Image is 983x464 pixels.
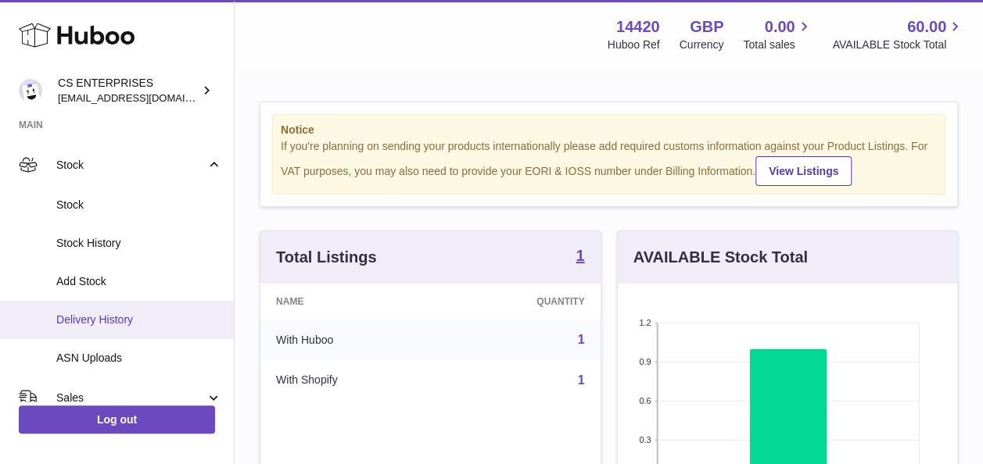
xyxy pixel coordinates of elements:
[56,274,222,289] span: Add Stock
[19,79,42,102] img: internalAdmin-14420@internal.huboo.com
[56,391,206,405] span: Sales
[832,16,964,52] a: 60.00 AVAILABLE Stock Total
[260,319,443,360] td: With Huboo
[56,351,222,366] span: ASN Uploads
[58,76,199,105] div: CS ENTERPRISES
[281,123,937,137] strong: Notice
[56,236,222,251] span: Stock History
[743,37,813,52] span: Total sales
[616,16,660,37] strong: 14420
[639,435,651,444] text: 0.3
[578,333,585,346] a: 1
[832,37,964,52] span: AVAILABLE Stock Total
[276,247,377,268] h3: Total Listings
[19,405,215,434] a: Log out
[58,91,230,104] span: [EMAIL_ADDRESS][DOMAIN_NAME]
[755,156,852,186] a: View Listings
[260,360,443,401] td: With Shopify
[639,318,651,327] text: 1.2
[608,37,660,52] div: Huboo Ref
[680,37,724,52] div: Currency
[56,198,222,212] span: Stock
[743,16,813,52] a: 0.00 Total sales
[578,373,585,387] a: 1
[443,284,600,319] th: Quantity
[765,16,795,37] span: 0.00
[907,16,946,37] span: 60.00
[639,396,651,405] text: 0.6
[639,357,651,366] text: 0.9
[576,248,584,263] strong: 1
[260,284,443,319] th: Name
[633,247,808,268] h3: AVAILABLE Stock Total
[576,248,584,266] a: 1
[690,16,723,37] strong: GBP
[56,312,222,327] span: Delivery History
[281,139,937,186] div: If you're planning on sending your products internationally please add required customs informati...
[56,158,206,173] span: Stock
